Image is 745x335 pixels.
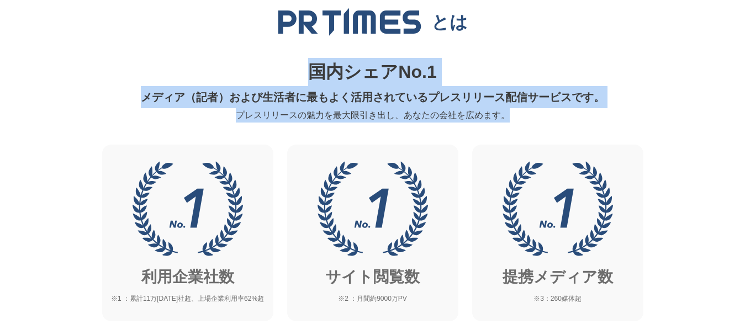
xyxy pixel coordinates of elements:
[431,11,468,33] p: とは
[141,265,234,290] p: 利用企業社数
[109,108,637,123] p: プレスリリースの魅力を最大限引き出し、あなたの会社を広めます。
[338,294,407,304] span: ※2 ：月間約9000万PV
[533,294,582,304] span: ※3：260媒体超
[109,86,637,108] p: メディア（記者）および生活者に最もよく活用されているプレスリリース配信サービスです。
[111,294,264,304] span: ※1 ：累計11万[DATE]社超、上場企業利用率62%超
[503,265,613,290] p: 提携メディア数
[277,8,422,36] img: PR TIMES
[109,58,637,86] p: 国内シェアNo.1
[503,161,613,256] img: 提携メディア数No.1
[325,265,420,290] p: サイト閲覧数
[318,161,428,256] img: サイト閲覧数No.1
[133,161,243,256] img: 利用企業社数No.1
